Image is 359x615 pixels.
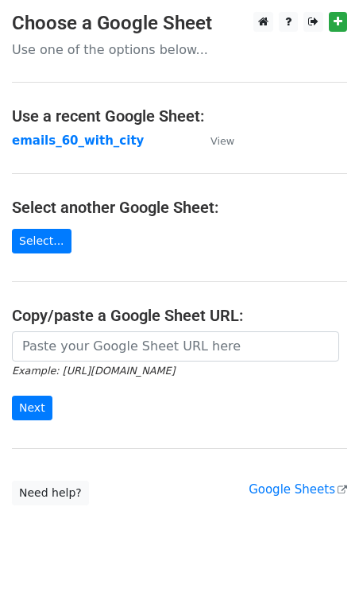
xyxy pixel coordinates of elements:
input: Paste your Google Sheet URL here [12,331,339,362]
small: View [210,135,234,147]
a: View [195,133,234,148]
h4: Copy/paste a Google Sheet URL: [12,306,347,325]
p: Use one of the options below... [12,41,347,58]
h4: Select another Google Sheet: [12,198,347,217]
h3: Choose a Google Sheet [12,12,347,35]
a: emails_60_with_city [12,133,144,148]
a: Google Sheets [249,482,347,497]
h4: Use a recent Google Sheet: [12,106,347,126]
a: Select... [12,229,71,253]
small: Example: [URL][DOMAIN_NAME] [12,365,175,377]
input: Next [12,396,52,420]
a: Need help? [12,481,89,505]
